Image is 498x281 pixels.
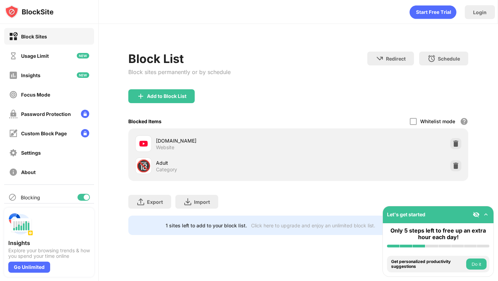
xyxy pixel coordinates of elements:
[5,5,54,19] img: logo-blocksite.svg
[9,168,18,176] img: about-off.svg
[8,193,17,201] img: blocking-icon.svg
[473,211,480,218] img: eye-not-visible.svg
[21,150,41,156] div: Settings
[420,118,455,124] div: Whitelist mode
[8,248,90,259] div: Explore your browsing trends & how you spend your time online
[156,144,174,151] div: Website
[9,129,18,138] img: customize-block-page-off.svg
[194,199,210,205] div: Import
[9,110,18,118] img: password-protection-off.svg
[409,5,456,19] div: animation
[147,199,163,205] div: Export
[21,72,40,78] div: Insights
[9,71,18,80] img: insights-off.svg
[128,52,231,66] div: Block List
[156,166,177,173] div: Category
[81,110,89,118] img: lock-menu.svg
[8,212,33,237] img: push-insights.svg
[21,111,71,117] div: Password Protection
[156,159,298,166] div: Adult
[77,53,89,58] img: new-icon.svg
[251,223,375,228] div: Click here to upgrade and enjoy an unlimited block list.
[21,169,36,175] div: About
[21,194,40,200] div: Blocking
[21,34,47,39] div: Block Sites
[391,259,464,269] div: Get personalized productivity suggestions
[81,129,89,137] img: lock-menu.svg
[21,92,50,98] div: Focus Mode
[128,118,162,124] div: Blocked Items
[466,259,487,270] button: Do it
[147,93,186,99] div: Add to Block List
[387,227,489,241] div: Only 5 steps left to free up an extra hour each day!
[21,130,67,136] div: Custom Block Page
[473,9,487,15] div: Login
[386,56,406,62] div: Redirect
[139,139,148,148] img: favicons
[21,53,49,59] div: Usage Limit
[9,148,18,157] img: settings-off.svg
[9,32,18,41] img: block-on.svg
[9,52,18,60] img: time-usage-off.svg
[128,69,231,75] div: Block sites permanently or by schedule
[8,262,50,273] div: Go Unlimited
[387,211,425,217] div: Let's get started
[136,159,151,173] div: 🔞
[8,239,90,246] div: Insights
[438,56,460,62] div: Schedule
[156,137,298,144] div: [DOMAIN_NAME]
[77,72,89,78] img: new-icon.svg
[166,223,247,228] div: 1 sites left to add to your block list.
[482,211,489,218] img: omni-setup-toggle.svg
[9,90,18,99] img: focus-off.svg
